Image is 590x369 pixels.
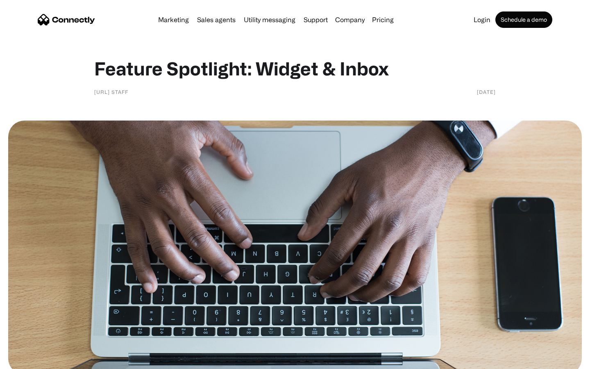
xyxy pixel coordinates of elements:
a: Schedule a demo [495,11,552,28]
a: Login [470,16,494,23]
a: Pricing [369,16,397,23]
ul: Language list [16,355,49,366]
a: Sales agents [194,16,239,23]
aside: Language selected: English [8,355,49,366]
a: Marketing [155,16,192,23]
div: Company [335,14,365,25]
div: [DATE] [477,88,496,96]
h1: Feature Spotlight: Widget & Inbox [94,57,496,80]
a: Utility messaging [241,16,299,23]
div: [URL] staff [94,88,128,96]
a: Support [300,16,331,23]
